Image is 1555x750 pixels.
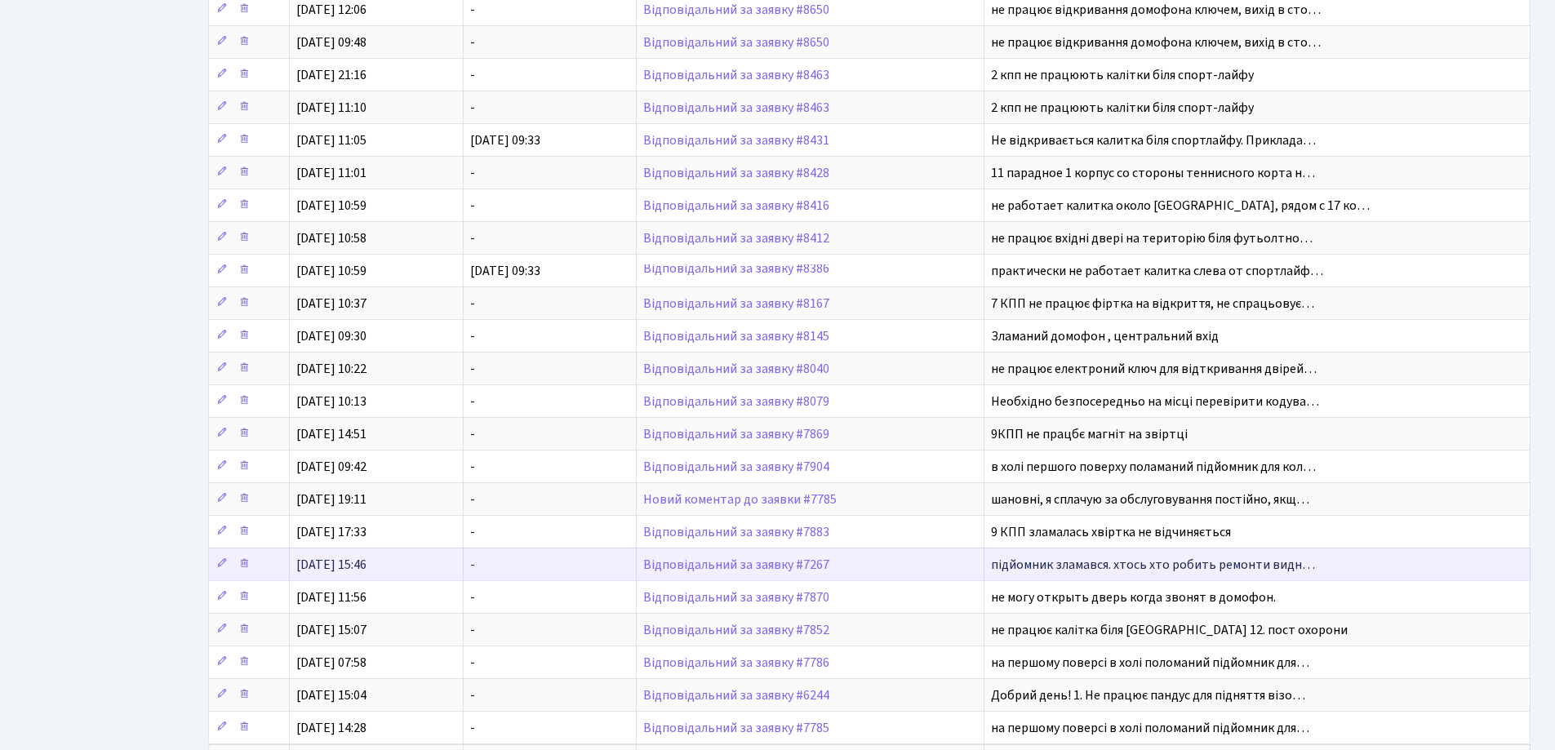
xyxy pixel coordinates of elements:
[470,654,475,672] span: -
[643,99,829,117] a: Відповідальний за заявку #8463
[643,295,829,313] a: Відповідальний за заявку #8167
[991,164,1315,182] span: 11 парадное 1 корпус со стороны теннисного корта н…
[643,229,829,247] a: Відповідальний за заявку #8412
[470,1,475,19] span: -
[991,360,1317,378] span: не працює електроний ключ для відткривання двірей…
[643,327,829,345] a: Відповідальний за заявку #8145
[296,360,367,378] span: [DATE] 10:22
[470,295,475,313] span: -
[991,33,1321,51] span: не працює відкривання домофона ключем, вихід в сто…
[991,523,1231,541] span: 9 КПП зламалась хвіртка не відчиняється
[643,556,829,574] a: Відповідальний за заявку #7267
[470,621,475,639] span: -
[470,99,475,117] span: -
[991,621,1348,639] span: не працює калітка біля [GEOGRAPHIC_DATA] 12. пост охорони
[470,393,475,411] span: -
[470,556,475,574] span: -
[296,33,367,51] span: [DATE] 09:48
[643,425,829,443] a: Відповідальний за заявку #7869
[296,458,367,476] span: [DATE] 09:42
[296,556,367,574] span: [DATE] 15:46
[991,588,1276,606] span: не могу открыть дверь когда звонят в домофон.
[470,425,475,443] span: -
[470,686,475,704] span: -
[991,1,1321,19] span: не працює відкривання домофона ключем, вихід в сто…
[643,686,829,704] a: Відповідальний за заявку #6244
[643,360,829,378] a: Відповідальний за заявку #8040
[991,66,1254,84] span: 2 кпп не працюють калітки біля спорт-лайфу
[991,490,1309,508] span: шановні, я сплачую за обслуговування постійно, якщ…
[470,66,475,84] span: -
[296,164,367,182] span: [DATE] 11:01
[296,131,367,149] span: [DATE] 11:05
[643,719,829,737] a: Відповідальний за заявку #7785
[470,164,475,182] span: -
[643,523,829,541] a: Відповідальний за заявку #7883
[643,621,829,639] a: Відповідальний за заявку #7852
[991,458,1316,476] span: в холі першого поверху поламаний підйомник для кол…
[296,490,367,508] span: [DATE] 19:11
[296,654,367,672] span: [DATE] 07:58
[296,1,367,19] span: [DATE] 12:06
[643,458,829,476] a: Відповідальний за заявку #7904
[991,99,1254,117] span: 2 кпп не працюють калітки біля спорт-лайфу
[643,164,829,182] a: Відповідальний за заявку #8428
[643,197,829,215] a: Відповідальний за заявку #8416
[470,262,540,280] span: [DATE] 09:33
[470,197,475,215] span: -
[470,523,475,541] span: -
[991,556,1315,574] span: підйомник зламався. хтось хто робить ремонти видн…
[296,197,367,215] span: [DATE] 10:59
[296,686,367,704] span: [DATE] 15:04
[296,327,367,345] span: [DATE] 09:30
[991,327,1219,345] span: Зламаний домофон , центральний вхід
[470,490,475,508] span: -
[991,425,1188,443] span: 9КПП не працбє магніт на звіртці
[470,33,475,51] span: -
[643,654,829,672] a: Відповідальний за заявку #7786
[470,131,540,149] span: [DATE] 09:33
[296,295,367,313] span: [DATE] 10:37
[991,229,1313,247] span: не працює вхідні двері на територію біля футьолтно…
[991,654,1309,672] span: на першому поверсі в холі поломаний підйомник для…
[991,262,1323,280] span: практически не работает калитка слева от спортлайф…
[643,260,829,277] a: Відповідальний за заявку #8386
[991,131,1316,149] span: Не відкривається калитка біля спортлайфу. Приклада…
[991,686,1305,704] span: Добрий день! 1. Не працює пандус для підняття візо…
[296,719,367,737] span: [DATE] 14:28
[991,719,1309,737] span: на першому поверсі в холі поломаний підйомник для…
[470,588,475,606] span: -
[296,523,367,541] span: [DATE] 17:33
[296,229,367,247] span: [DATE] 10:58
[470,229,475,247] span: -
[991,197,1370,215] span: не работает калитка около [GEOGRAPHIC_DATA], рядом с 17 ко…
[296,425,367,443] span: [DATE] 14:51
[470,719,475,737] span: -
[643,131,829,149] a: Відповідальний за заявку #8431
[991,295,1314,313] span: 7 КПП не працює фіртка на відкриття, не спрацьовує…
[296,588,367,606] span: [DATE] 11:56
[643,490,837,508] a: Новий коментар до заявки #7785
[643,33,829,51] a: Відповідальний за заявку #8650
[296,99,367,117] span: [DATE] 11:10
[643,66,829,84] a: Відповідальний за заявку #8463
[470,360,475,378] span: -
[296,262,367,280] span: [DATE] 10:59
[470,327,475,345] span: -
[296,393,367,411] span: [DATE] 10:13
[470,458,475,476] span: -
[296,621,367,639] span: [DATE] 15:07
[643,1,829,19] a: Відповідальний за заявку #8650
[991,393,1319,411] span: Необхідно безпосередньо на місці перевірити кодува…
[643,588,829,606] a: Відповідальний за заявку #7870
[643,393,829,411] a: Відповідальний за заявку #8079
[296,66,367,84] span: [DATE] 21:16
